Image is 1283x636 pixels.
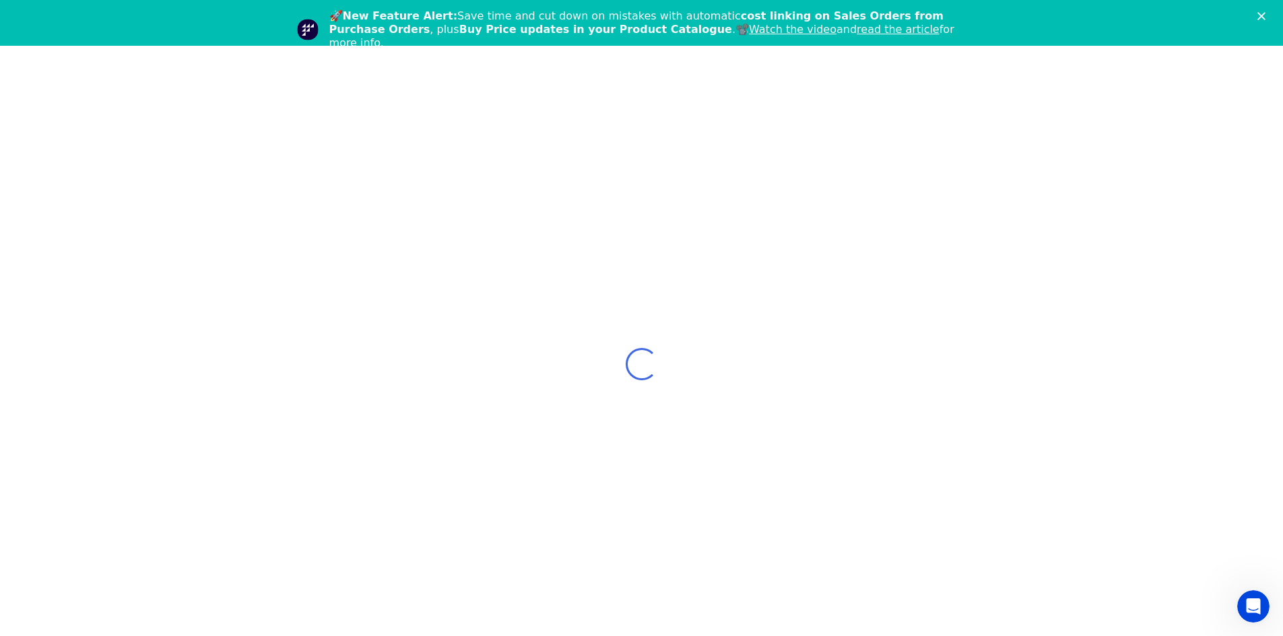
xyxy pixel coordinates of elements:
[297,19,319,40] img: Profile image for Team
[329,9,944,36] b: cost linking on Sales Orders from Purchase Orders
[329,9,965,50] div: 🚀 Save time and cut down on mistakes with automatic , plus .📽️ and for more info.
[1257,12,1271,20] div: Close
[459,23,732,36] b: Buy Price updates in your Product Catalogue
[343,9,458,22] b: New Feature Alert:
[857,23,940,36] a: read the article
[1237,590,1270,623] iframe: Intercom live chat
[749,23,836,36] a: Watch the video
